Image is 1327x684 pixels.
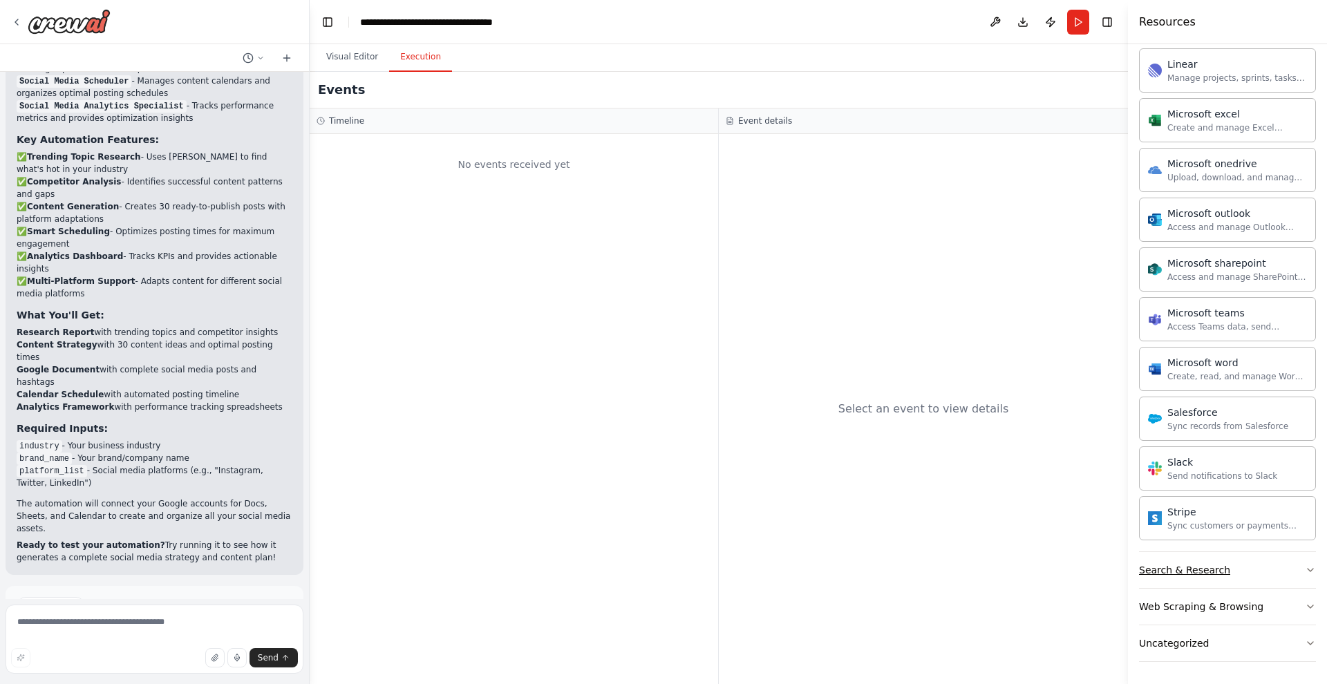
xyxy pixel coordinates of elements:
[17,100,187,113] code: Social Media Analytics Specialist
[1167,520,1307,531] div: Sync customers or payments from Stripe
[329,115,364,126] h3: Timeline
[17,326,292,339] li: with trending topics and competitor insights
[1148,462,1162,475] img: Slack
[1167,222,1307,233] div: Access and manage Outlook emails, calendar events, and contacts.
[1139,600,1263,614] div: Web Scraping & Browsing
[389,43,452,72] button: Execution
[360,15,516,29] nav: breadcrumb
[27,152,141,162] strong: Trending Topic Research
[1167,157,1307,171] div: Microsoft onedrive
[1148,163,1162,177] img: Microsoft onedrive
[1167,207,1307,220] div: Microsoft outlook
[17,464,292,489] li: - Social media platforms (e.g., "Instagram, Twitter, LinkedIn")
[17,540,165,550] strong: Ready to test your automation?
[1148,362,1162,376] img: Microsoft word
[17,363,292,388] li: with complete social media posts and hashtags
[1139,589,1316,625] button: Web Scraping & Browsing
[738,115,792,126] h3: Event details
[17,99,292,124] li: - Tracks performance metrics and provides optimization insights
[1139,14,1196,30] h4: Resources
[17,453,72,465] code: brand_name
[27,202,119,211] strong: Content Generation
[315,43,389,72] button: Visual Editor
[1167,73,1307,84] div: Manage projects, sprints, tasks, and bug tracking in Linear
[17,402,114,412] strong: Analytics Framework
[1167,57,1307,71] div: Linear
[1167,455,1277,469] div: Slack
[1148,64,1162,77] img: Linear
[17,134,159,145] strong: Key Automation Features:
[1167,256,1307,270] div: Microsoft sharepoint
[1167,321,1307,332] div: Access Teams data, send messages, create meetings, and manage channels.
[1167,471,1277,482] div: Send notifications to Slack
[17,327,94,337] strong: Research Report
[1167,122,1307,133] div: Create and manage Excel workbooks, worksheets, tables, and charts in OneDrive or SharePoint.
[17,151,292,300] p: ✅ - Uses [PERSON_NAME] to find what's hot in your industry ✅ - Identifies successful content patt...
[276,50,298,66] button: Start a new chat
[1139,625,1316,661] button: Uncategorized
[1167,272,1307,283] div: Access and manage SharePoint sites, lists, and document libraries.
[17,310,104,321] strong: What You'll Get:
[17,75,131,88] code: Social Media Scheduler
[205,648,225,667] button: Upload files
[17,339,292,363] li: with 30 content ideas and optimal posting times
[1167,371,1307,382] div: Create, read, and manage Word documents and text files in OneDrive or SharePoint.
[17,497,292,535] p: The automation will connect your Google accounts for Docs, Sheets, and Calendar to create and org...
[1139,563,1230,577] div: Search & Research
[28,9,111,34] img: Logo
[237,50,270,66] button: Switch to previous chat
[1167,306,1307,320] div: Microsoft teams
[1167,356,1307,370] div: Microsoft word
[838,401,1009,417] div: Select an event to view details
[17,539,292,564] p: Try running it to see how it generates a complete social media strategy and content plan!
[17,365,100,374] strong: Google Document
[17,452,292,464] li: - Your brand/company name
[17,390,104,399] strong: Calendar Schedule
[17,440,62,453] code: industry
[318,12,337,32] button: Hide left sidebar
[1139,636,1209,650] div: Uncategorized
[27,251,123,261] strong: Analytics Dashboard
[17,423,108,434] strong: Required Inputs:
[17,465,87,477] code: platform_list
[250,648,298,667] button: Send
[1167,421,1288,432] div: Sync records from Salesforce
[1148,511,1162,525] img: Stripe
[17,75,292,99] li: - Manages content calendars and organizes optimal posting schedules
[1148,412,1162,426] img: Salesforce
[1148,263,1162,276] img: Microsoft sharepoint
[17,340,97,350] strong: Content Strategy
[258,652,279,663] span: Send
[27,177,121,187] strong: Competitor Analysis
[1167,107,1307,121] div: Microsoft excel
[17,401,292,413] li: with performance tracking spreadsheets
[1167,406,1288,419] div: Salesforce
[1148,312,1162,326] img: Microsoft teams
[1148,113,1162,127] img: Microsoft excel
[27,276,135,286] strong: Multi-Platform Support
[317,141,711,188] div: No events received yet
[1148,213,1162,227] img: Microsoft outlook
[1167,505,1307,519] div: Stripe
[1167,172,1307,183] div: Upload, download, and manage files and folders in Microsoft OneDrive.
[227,648,247,667] button: Click to speak your automation idea
[17,439,292,452] li: - Your business industry
[1098,12,1117,32] button: Hide right sidebar
[1139,552,1316,588] button: Search & Research
[11,648,30,667] button: Improve this prompt
[17,388,292,401] li: with automated posting timeline
[27,227,110,236] strong: Smart Scheduling
[318,80,365,99] h2: Events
